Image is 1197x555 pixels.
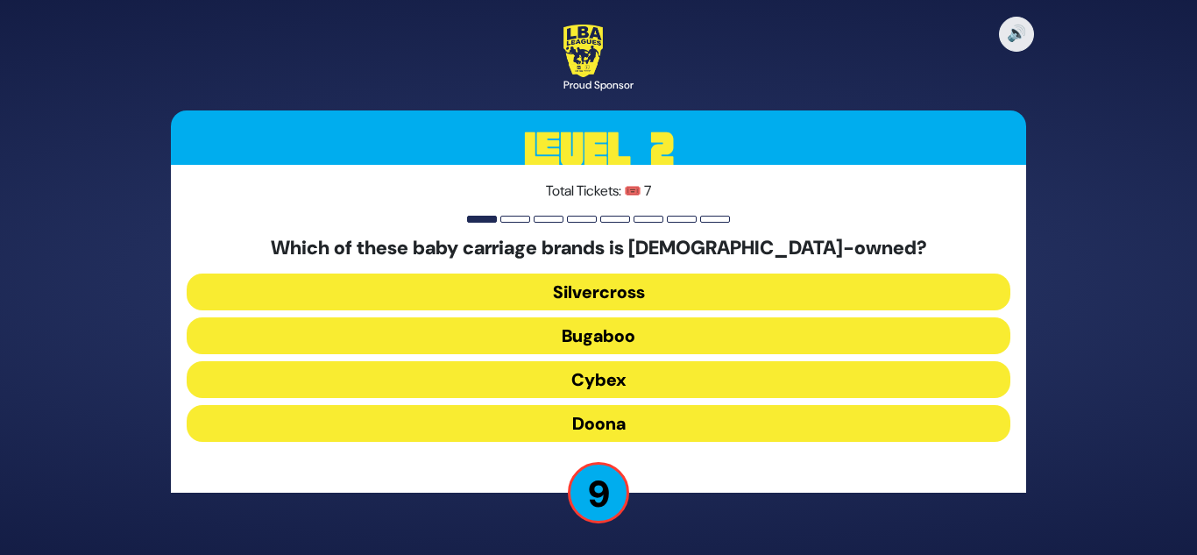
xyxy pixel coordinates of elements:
[563,25,603,77] img: LBA
[187,317,1010,354] button: Bugaboo
[999,17,1034,52] button: 🔊
[187,361,1010,398] button: Cybex
[187,181,1010,202] p: Total Tickets: 🎟️ 7
[171,110,1026,189] h3: Level 2
[187,405,1010,442] button: Doona
[187,237,1010,260] h5: Which of these baby carriage brands is [DEMOGRAPHIC_DATA]-owned?
[563,77,634,93] div: Proud Sponsor
[187,274,1010,310] button: Silvercross
[568,462,629,523] p: 9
